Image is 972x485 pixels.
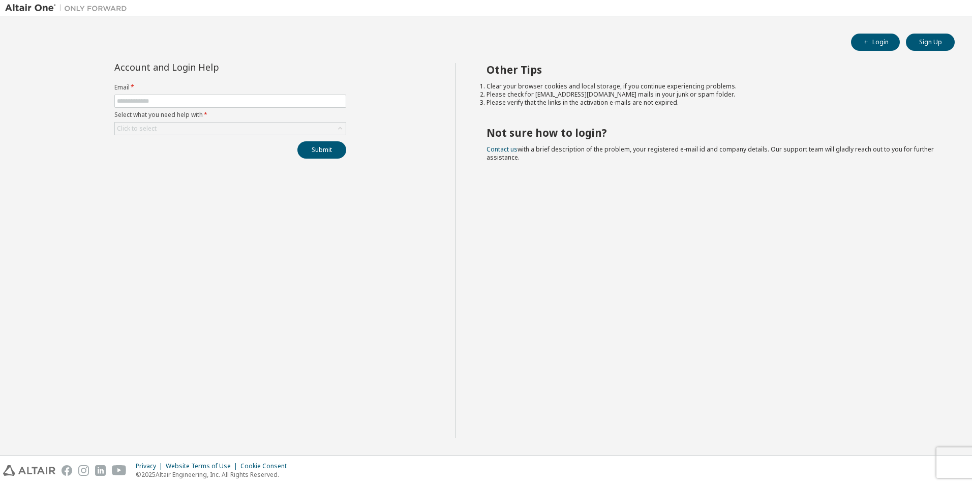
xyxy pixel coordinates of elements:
div: Click to select [115,123,346,135]
div: Website Terms of Use [166,462,240,470]
div: Click to select [117,125,157,133]
img: facebook.svg [62,465,72,476]
img: linkedin.svg [95,465,106,476]
li: Please check for [EMAIL_ADDRESS][DOMAIN_NAME] mails in your junk or spam folder. [487,90,937,99]
button: Sign Up [906,34,955,51]
button: Submit [297,141,346,159]
a: Contact us [487,145,518,154]
img: altair_logo.svg [3,465,55,476]
img: instagram.svg [78,465,89,476]
span: with a brief description of the problem, your registered e-mail id and company details. Our suppo... [487,145,934,162]
img: youtube.svg [112,465,127,476]
button: Login [851,34,900,51]
div: Account and Login Help [114,63,300,71]
h2: Other Tips [487,63,937,76]
label: Email [114,83,346,92]
label: Select what you need help with [114,111,346,119]
p: © 2025 Altair Engineering, Inc. All Rights Reserved. [136,470,293,479]
li: Clear your browser cookies and local storage, if you continue experiencing problems. [487,82,937,90]
div: Cookie Consent [240,462,293,470]
div: Privacy [136,462,166,470]
img: Altair One [5,3,132,13]
h2: Not sure how to login? [487,126,937,139]
li: Please verify that the links in the activation e-mails are not expired. [487,99,937,107]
